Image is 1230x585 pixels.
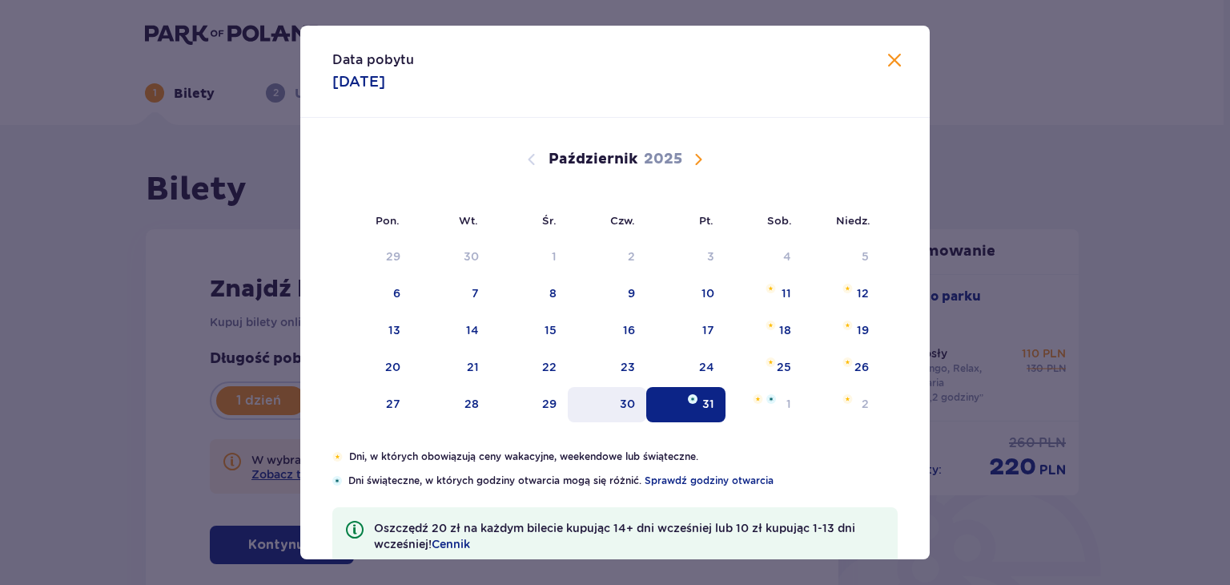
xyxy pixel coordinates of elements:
[332,240,412,275] td: Data niedostępna. poniedziałek, 29 września 2025
[726,276,803,312] td: sobota, 11 października 2025
[777,359,791,375] div: 25
[726,350,803,385] td: sobota, 25 października 2025
[332,350,412,385] td: poniedziałek, 20 października 2025
[412,240,491,275] td: Data niedostępna. wtorek, 30 września 2025
[568,387,647,422] td: czwartek, 30 października 2025
[857,322,869,338] div: 19
[332,387,412,422] td: poniedziałek, 27 października 2025
[842,321,853,330] img: Pomarańczowa gwiazdka
[766,394,776,404] img: Niebieska gwiazdka
[376,214,400,227] small: Pon.
[549,285,557,301] div: 8
[802,350,880,385] td: niedziela, 26 października 2025
[332,476,342,486] img: Niebieska gwiazdka
[348,474,898,488] p: Dni świąteczne, w których godziny otwarcia mogą się różnić.
[702,322,714,338] div: 17
[766,284,776,293] img: Pomarańczowa gwiazdka
[645,474,774,488] a: Sprawdź godziny otwarcia
[802,240,880,275] td: Data niedostępna. niedziela, 5 października 2025
[628,248,635,264] div: 2
[412,276,491,312] td: wtorek, 7 października 2025
[842,284,853,293] img: Pomarańczowa gwiazdka
[644,150,682,169] p: 2025
[689,150,708,169] button: Następny miesiąc
[490,387,568,422] td: środa, 29 października 2025
[782,285,791,301] div: 11
[836,214,870,227] small: Niedz.
[623,322,635,338] div: 16
[472,285,479,301] div: 7
[766,357,776,367] img: Pomarańczowa gwiazdka
[412,350,491,385] td: wtorek, 21 października 2025
[646,276,726,312] td: piątek, 10 października 2025
[726,240,803,275] td: Data niedostępna. sobota, 4 października 2025
[349,450,898,464] p: Dni, w których obowiązują ceny wakacyjne, weekendowe lub świąteczne.
[726,313,803,349] td: sobota, 18 października 2025
[620,396,635,412] div: 30
[702,396,714,412] div: 31
[628,285,635,301] div: 9
[542,214,557,227] small: Śr.
[699,214,713,227] small: Pt.
[545,322,557,338] div: 15
[707,248,714,264] div: 3
[549,150,637,169] p: Październik
[388,322,400,338] div: 13
[783,248,791,264] div: 4
[646,240,726,275] td: Data niedostępna. piątek, 3 października 2025
[464,248,479,264] div: 30
[332,51,414,69] p: Data pobytu
[766,321,776,330] img: Pomarańczowa gwiazdka
[854,359,869,375] div: 26
[332,276,412,312] td: poniedziałek, 6 października 2025
[802,387,880,422] td: niedziela, 2 listopada 2025
[386,248,400,264] div: 29
[552,248,557,264] div: 1
[464,396,479,412] div: 28
[621,359,635,375] div: 23
[490,350,568,385] td: środa, 22 października 2025
[802,276,880,312] td: niedziela, 12 października 2025
[490,276,568,312] td: środa, 8 października 2025
[646,387,726,422] td: Data zaznaczona. piątek, 31 października 2025
[779,322,791,338] div: 18
[862,396,869,412] div: 2
[542,396,557,412] div: 29
[332,72,385,91] p: [DATE]
[568,240,647,275] td: Data niedostępna. czwartek, 2 października 2025
[385,359,400,375] div: 20
[786,396,791,412] div: 1
[467,359,479,375] div: 21
[332,452,343,462] img: Pomarańczowa gwiazdka
[490,240,568,275] td: Data niedostępna. środa, 1 października 2025
[842,394,853,404] img: Pomarańczowa gwiazdka
[568,313,647,349] td: czwartek, 16 października 2025
[767,214,792,227] small: Sob.
[862,248,869,264] div: 5
[412,387,491,422] td: wtorek, 28 października 2025
[610,214,635,227] small: Czw.
[802,313,880,349] td: niedziela, 19 października 2025
[393,285,400,301] div: 6
[459,214,478,227] small: Wt.
[542,359,557,375] div: 22
[726,387,803,422] td: sobota, 1 listopada 2025
[842,357,853,367] img: Pomarańczowa gwiazdka
[646,313,726,349] td: piątek, 17 października 2025
[466,322,479,338] div: 14
[646,350,726,385] td: piątek, 24 października 2025
[699,359,714,375] div: 24
[374,520,885,552] p: Oszczędź 20 zł na każdym bilecie kupując 14+ dni wcześniej lub 10 zł kupując 1-13 dni wcześniej!
[688,394,697,404] img: Niebieska gwiazdka
[432,536,470,552] a: Cennik
[522,150,541,169] button: Poprzedni miesiąc
[885,51,904,71] button: Zamknij
[753,394,763,404] img: Pomarańczowa gwiazdka
[568,276,647,312] td: czwartek, 9 października 2025
[857,285,869,301] div: 12
[332,313,412,349] td: poniedziałek, 13 października 2025
[490,313,568,349] td: środa, 15 października 2025
[412,313,491,349] td: wtorek, 14 października 2025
